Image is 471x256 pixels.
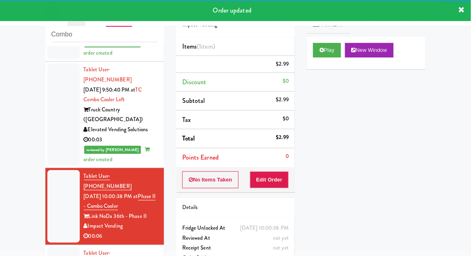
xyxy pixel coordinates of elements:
button: Play [313,43,341,58]
span: [DATE] 10:00:38 PM at [84,192,138,200]
li: Tablet User· [PHONE_NUMBER][DATE] 10:00:38 PM atPhase II - Combo CoolerLink NoDa 36th - Phase III... [45,168,164,245]
span: order created [84,145,150,163]
span: Discount [182,77,207,87]
ng-pluralize: item [201,42,213,51]
div: Details [182,203,289,213]
div: $2.99 [276,95,289,105]
span: reviewed by [PERSON_NAME] [84,146,141,154]
span: not yet [273,234,289,242]
span: Order updated [213,6,251,15]
div: Impact Vending [84,221,158,231]
div: Fridge Unlocked At [182,223,289,233]
span: [DATE] 9:50:40 PM at [84,86,136,94]
li: Tablet User· [PHONE_NUMBER][DATE] 9:50:40 PM atTC Combo Cooler LeftTruck Country ([GEOGRAPHIC_DAT... [45,62,164,168]
div: 0 [286,151,289,162]
h5: Impact Vending [182,22,289,28]
button: New Window [345,43,394,58]
div: $0 [283,76,289,86]
button: Edit Order [250,171,289,188]
span: Total [182,134,195,143]
div: [DATE] 10:00:38 PM [240,223,289,233]
span: Points Earned [182,153,219,162]
div: $0 [283,114,289,124]
span: (1 ) [197,42,215,51]
span: not yet [273,244,289,252]
div: Elevated Vending Solutions [84,125,158,135]
span: Subtotal [182,96,205,105]
div: 00:06 [84,231,158,241]
a: Tablet User· [PHONE_NUMBER] [84,172,132,190]
span: order created [84,39,150,57]
span: Items [182,42,215,51]
div: $2.99 [276,59,289,69]
input: Search vision orders [51,27,158,42]
div: $2.99 [276,132,289,143]
div: Reviewed At [182,233,289,243]
span: Tax [182,115,191,124]
div: Truck Country ([GEOGRAPHIC_DATA]) [84,105,158,125]
div: Link NoDa 36th - Phase II [84,211,158,222]
button: No Items Taken [182,171,239,188]
div: 00:03 [84,135,158,145]
a: Tablet User· [PHONE_NUMBER] [84,66,132,83]
div: Receipt Sent [182,243,289,253]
